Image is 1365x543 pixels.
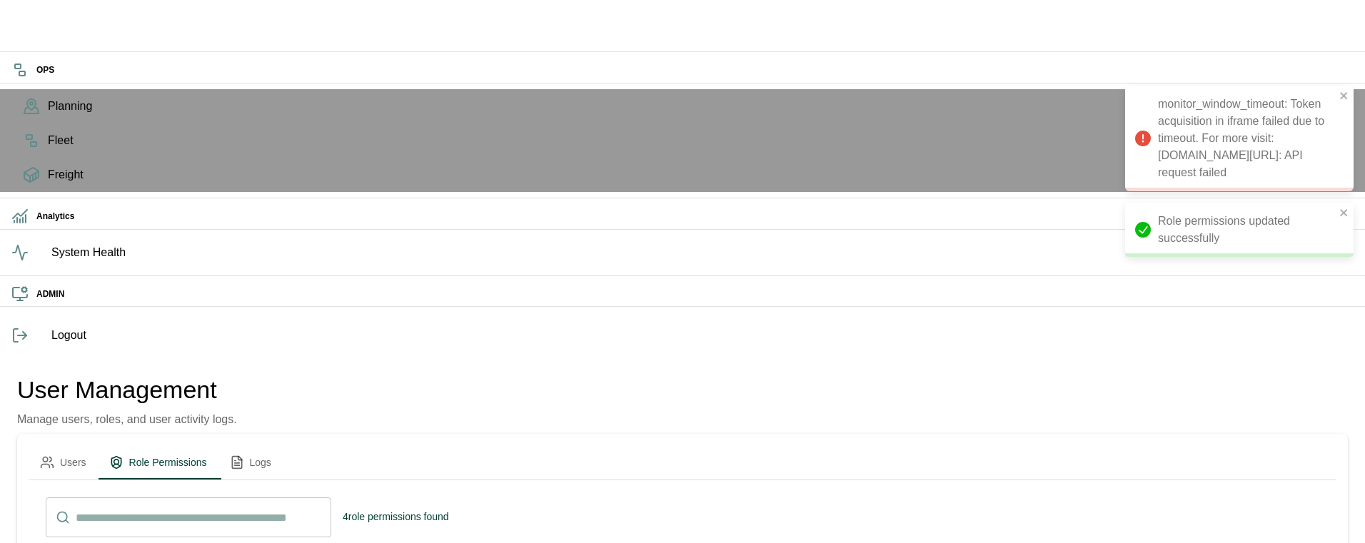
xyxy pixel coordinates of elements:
[98,445,218,479] button: Role Permissions
[51,327,1354,344] span: Logout
[51,244,1354,261] span: System Health
[29,445,98,479] button: Users
[36,288,1354,301] h6: ADMIN
[17,411,237,428] p: Manage users, roles, and user activity logs.
[1339,90,1349,103] button: close
[36,210,1354,223] h6: Analytics
[218,445,283,479] button: Logs
[48,98,1354,115] span: Planning
[1125,203,1354,257] div: Role permissions updated successfully
[1125,86,1354,191] div: monitor_window_timeout: Token acquisition in iframe failed due to timeout. For more visit: [DOMAI...
[29,445,1336,479] div: admin tabs
[48,132,1354,149] span: Fleet
[17,375,237,405] h4: User Management
[1339,207,1349,220] button: close
[343,509,449,525] h6: 4 role permissions found
[48,166,1354,183] span: Freight
[36,64,1354,77] h6: OPS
